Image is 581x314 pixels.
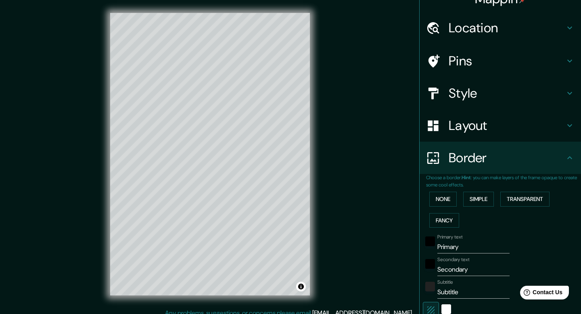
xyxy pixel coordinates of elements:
[449,150,565,166] h4: Border
[437,279,453,286] label: Subtitle
[425,259,435,269] button: black
[426,174,581,188] p: Choose a border. : you can make layers of the frame opaque to create some cool effects.
[420,77,581,109] div: Style
[500,192,550,207] button: Transparent
[429,192,457,207] button: None
[441,304,451,314] button: white
[437,256,470,263] label: Secondary text
[420,45,581,77] div: Pins
[462,174,471,181] b: Hint
[296,282,306,291] button: Toggle attribution
[449,20,565,36] h4: Location
[463,192,494,207] button: Simple
[425,282,435,291] button: color-222222
[449,117,565,134] h4: Layout
[420,12,581,44] div: Location
[437,234,462,241] label: Primary text
[509,283,572,305] iframe: Help widget launcher
[420,109,581,142] div: Layout
[449,85,565,101] h4: Style
[429,213,459,228] button: Fancy
[425,237,435,246] button: black
[420,142,581,174] div: Border
[449,53,565,69] h4: Pins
